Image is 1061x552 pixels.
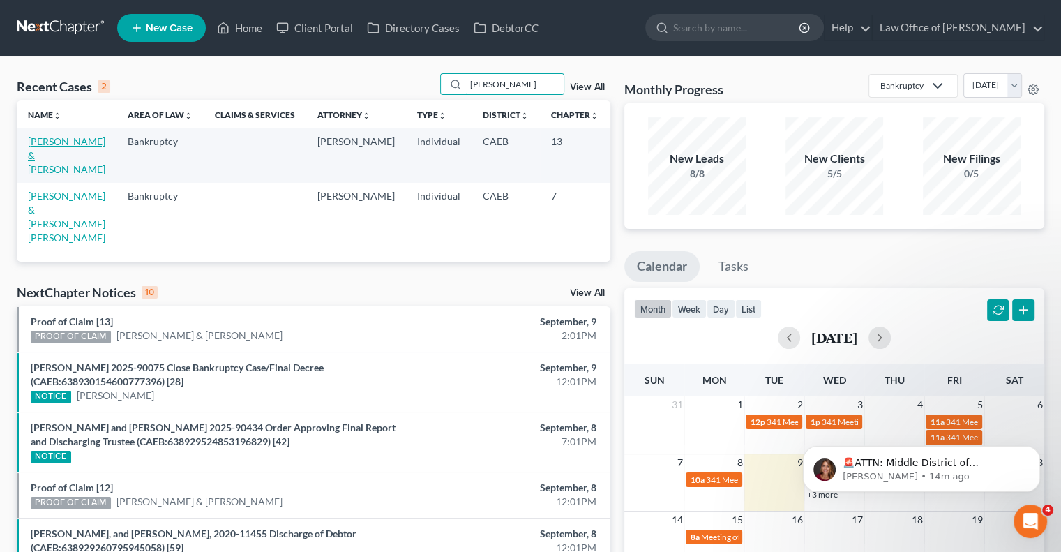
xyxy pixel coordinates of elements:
[146,23,193,33] span: New Case
[360,15,467,40] a: Directory Cases
[204,100,306,128] th: Claims & Services
[98,80,110,93] div: 2
[31,497,111,509] div: PROOF OF CLAIM
[417,361,596,375] div: September, 9
[1042,505,1053,516] span: 4
[706,251,761,282] a: Tasks
[735,396,744,413] span: 1
[551,110,599,120] a: Chapterunfold_more
[811,330,857,345] h2: [DATE]
[31,361,324,387] a: [PERSON_NAME] 2025-90075 Close Bankruptcy Case/Final Decree (CAEB:638930154600777396) [28]
[17,284,158,301] div: NextChapter Notices
[142,286,158,299] div: 10
[735,454,744,471] span: 8
[417,481,596,495] div: September, 8
[406,183,472,251] td: Individual
[947,374,961,386] span: Fri
[406,128,472,182] td: Individual
[184,112,193,120] i: unfold_more
[790,512,804,528] span: 16
[855,396,864,413] span: 3
[705,475,831,485] span: 341 Meeting for [PERSON_NAME]
[116,128,204,182] td: Bankruptcy
[707,299,735,318] button: day
[670,512,684,528] span: 14
[590,112,599,120] i: unfold_more
[417,421,596,435] div: September, 8
[880,80,924,91] div: Bankruptcy
[825,15,871,40] a: Help
[28,110,61,120] a: Nameunfold_more
[610,128,677,182] td: 2025-24291
[970,512,984,528] span: 19
[648,167,746,181] div: 8/8
[785,151,883,167] div: New Clients
[417,375,596,389] div: 12:01PM
[822,374,845,386] span: Wed
[570,82,605,92] a: View All
[306,128,406,182] td: [PERSON_NAME]
[702,374,726,386] span: Mon
[648,151,746,167] div: New Leads
[317,110,370,120] a: Attorneyunfold_more
[624,81,723,98] h3: Monthly Progress
[31,315,113,327] a: Proof of Claim [13]
[782,417,1061,514] iframe: Intercom notifications message
[306,183,406,251] td: [PERSON_NAME]
[467,15,545,40] a: DebtorCC
[730,512,744,528] span: 15
[750,417,765,427] span: 12p
[690,532,699,542] span: 8a
[53,112,61,120] i: unfold_more
[362,112,370,120] i: unfold_more
[1005,374,1023,386] span: Sat
[670,396,684,413] span: 31
[417,329,596,343] div: 2:01PM
[873,15,1044,40] a: Law Office of [PERSON_NAME]
[31,391,71,403] div: NOTICE
[466,74,564,94] input: Search by name...
[417,435,596,449] div: 7:01PM
[634,299,672,318] button: month
[31,451,71,463] div: NOTICE
[520,112,529,120] i: unfold_more
[795,396,804,413] span: 2
[1036,396,1044,413] span: 6
[28,135,105,175] a: [PERSON_NAME] & [PERSON_NAME]
[417,315,596,329] div: September, 9
[690,475,704,485] span: 10a
[17,78,110,95] div: Recent Cases
[850,512,864,528] span: 17
[472,183,540,251] td: CAEB
[31,331,111,343] div: PROOF OF CLAIM
[785,167,883,181] div: 5/5
[116,183,204,251] td: Bankruptcy
[624,251,700,282] a: Calendar
[417,527,596,541] div: September, 8
[675,454,684,471] span: 7
[77,389,154,403] a: [PERSON_NAME]
[1014,505,1047,538] iframe: Intercom live chat
[673,15,801,40] input: Search by name...
[417,495,596,509] div: 12:01PM
[269,15,360,40] a: Client Portal
[570,288,605,298] a: View All
[644,374,664,386] span: Sun
[31,422,396,447] a: [PERSON_NAME] and [PERSON_NAME] 2025-90434 Order Approving Final Report and Discharging Trustee (...
[128,110,193,120] a: Area of Lawunfold_more
[672,299,707,318] button: week
[483,110,529,120] a: Districtunfold_more
[116,495,283,509] a: [PERSON_NAME] & [PERSON_NAME]
[31,482,113,493] a: Proof of Claim [12]
[210,15,269,40] a: Home
[116,329,283,343] a: [PERSON_NAME] & [PERSON_NAME]
[975,396,984,413] span: 5
[923,151,1021,167] div: New Filings
[540,183,610,251] td: 7
[472,128,540,182] td: CAEB
[540,128,610,182] td: 13
[915,396,924,413] span: 4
